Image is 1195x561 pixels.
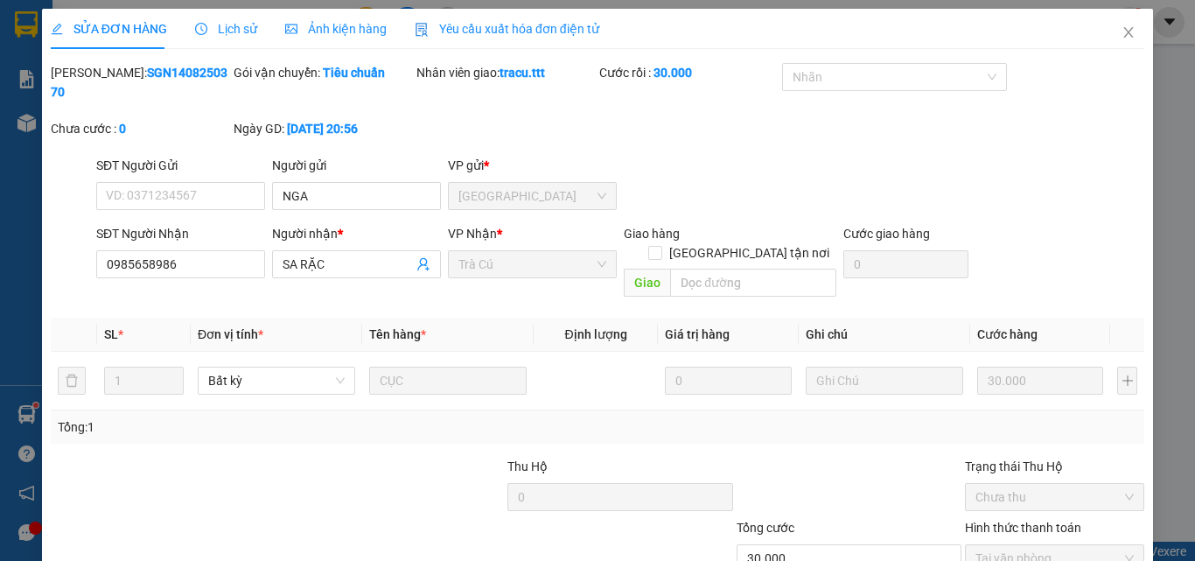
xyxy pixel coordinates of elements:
[670,269,836,297] input: Dọc đường
[507,459,548,473] span: Thu Hộ
[272,156,441,175] div: Người gửi
[198,327,263,341] span: Đơn vị tính
[458,183,606,209] span: Sài Gòn
[323,66,385,80] b: Tiêu chuẩn
[51,23,63,35] span: edit
[599,63,779,82] div: Cước rồi :
[416,257,430,271] span: user-add
[415,23,429,37] img: icon
[96,156,265,175] div: SĐT Người Gửi
[415,22,599,36] span: Yêu cầu xuất hóa đơn điện tử
[285,23,297,35] span: picture
[975,484,1134,510] span: Chưa thu
[234,119,413,138] div: Ngày GD:
[737,521,794,535] span: Tổng cước
[965,457,1144,476] div: Trạng thái Thu Hộ
[448,156,617,175] div: VP gửi
[104,327,118,341] span: SL
[624,227,680,241] span: Giao hàng
[1104,9,1153,58] button: Close
[51,22,167,36] span: SỬA ĐƠN HÀNG
[51,119,230,138] div: Chưa cước :
[58,367,86,395] button: delete
[287,122,358,136] b: [DATE] 20:56
[665,367,791,395] input: 0
[799,318,970,352] th: Ghi chú
[272,224,441,243] div: Người nhận
[653,66,692,80] b: 30.000
[51,63,230,102] div: [PERSON_NAME]:
[96,224,265,243] div: SĐT Người Nhận
[1117,367,1137,395] button: plus
[1122,25,1136,39] span: close
[369,367,527,395] input: VD: Bàn, Ghế
[843,227,930,241] label: Cước giao hàng
[448,227,497,241] span: VP Nhận
[119,122,126,136] b: 0
[665,327,730,341] span: Giá trị hàng
[416,63,596,82] div: Nhân viên giao:
[195,22,257,36] span: Lịch sử
[977,327,1038,341] span: Cước hàng
[806,367,963,395] input: Ghi Chú
[500,66,545,80] b: tracu.ttt
[458,251,606,277] span: Trà Cú
[624,269,670,297] span: Giao
[662,243,836,263] span: [GEOGRAPHIC_DATA] tận nơi
[285,22,387,36] span: Ảnh kiện hàng
[564,327,626,341] span: Định lượng
[234,63,413,82] div: Gói vận chuyển:
[208,368,345,394] span: Bất kỳ
[965,521,1081,535] label: Hình thức thanh toán
[369,327,426,341] span: Tên hàng
[843,250,968,278] input: Cước giao hàng
[195,23,207,35] span: clock-circle
[58,417,463,437] div: Tổng: 1
[977,367,1103,395] input: 0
